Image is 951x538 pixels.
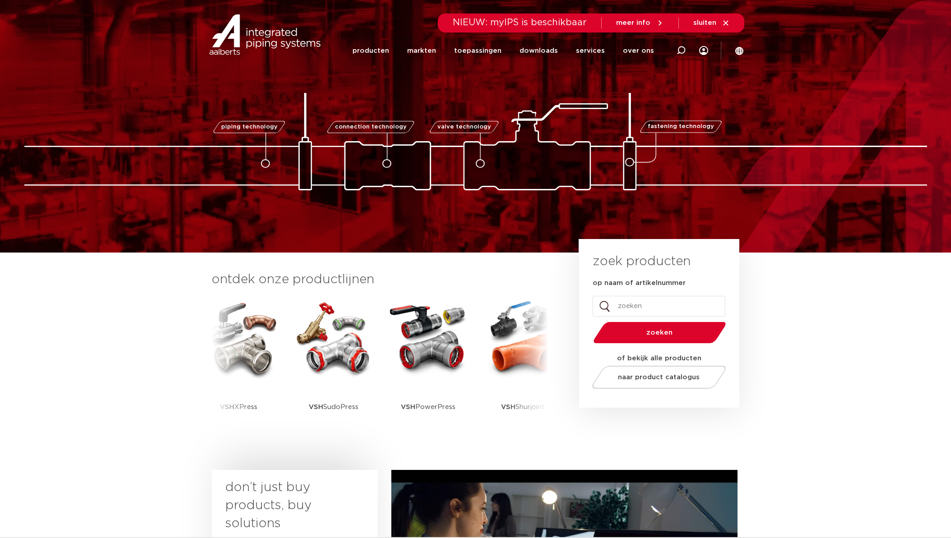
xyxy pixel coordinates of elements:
[401,404,415,410] strong: VSH
[589,321,729,344] button: zoeken
[453,18,587,27] span: NIEUW: myIPS is beschikbaar
[593,253,691,271] h3: zoek producten
[520,32,558,69] a: downloads
[401,379,455,435] p: PowerPress
[221,124,278,130] span: piping technology
[617,355,701,362] strong: of bekijk alle producten
[623,32,654,69] a: over ons
[225,478,348,533] h3: don’t just buy products, buy solutions
[454,32,501,69] a: toepassingen
[693,19,716,26] span: sluiten
[220,379,257,435] p: XPress
[407,32,436,69] a: markten
[699,32,708,69] div: my IPS
[353,32,389,69] a: producten
[437,124,491,130] span: valve technology
[576,32,605,69] a: services
[648,124,714,130] span: fastening technology
[618,374,700,381] span: naar product catalogus
[293,298,374,435] a: VSHSudoPress
[353,32,654,69] nav: Menu
[693,19,730,27] a: sluiten
[589,366,728,389] a: naar product catalogus
[309,404,323,410] strong: VSH
[616,19,664,27] a: meer info
[617,329,703,336] span: zoeken
[501,404,515,410] strong: VSH
[198,298,279,435] a: VSHXPress
[616,19,650,26] span: meer info
[593,279,686,288] label: op naam of artikelnummer
[220,404,234,410] strong: VSH
[212,271,548,289] h3: ontdek onze productlijnen
[388,298,469,435] a: VSHPowerPress
[309,379,358,435] p: SudoPress
[501,379,545,435] p: Shurjoint
[334,124,406,130] span: connection technology
[593,296,725,317] input: zoeken
[482,298,564,435] a: VSHShurjoint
